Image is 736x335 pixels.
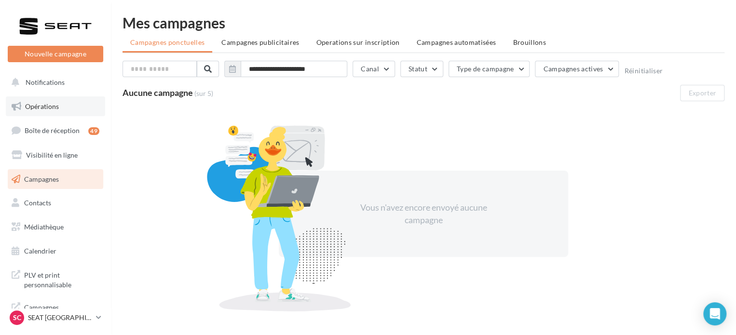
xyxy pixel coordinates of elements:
[123,87,193,98] span: Aucune campagne
[25,126,80,134] span: Boîte de réception
[703,302,726,325] div: Open Intercom Messenger
[513,38,546,46] span: Brouillons
[26,151,78,159] span: Visibilité en ligne
[535,61,619,77] button: Campagnes actives
[417,38,496,46] span: Campagnes automatisées
[24,174,59,183] span: Campagnes
[221,38,299,46] span: Campagnes publicitaires
[316,38,399,46] span: Operations sur inscription
[24,247,56,255] span: Calendrier
[26,78,65,86] span: Notifications
[24,301,99,322] span: Campagnes DataOnDemand
[24,199,51,207] span: Contacts
[6,120,105,141] a: Boîte de réception49
[24,268,99,289] span: PLV et print personnalisable
[6,72,101,93] button: Notifications
[88,127,99,135] div: 49
[680,85,724,101] button: Exporter
[194,89,213,98] span: (sur 5)
[28,313,92,322] p: SEAT [GEOGRAPHIC_DATA]
[6,145,105,165] a: Visibilité en ligne
[353,61,395,77] button: Canal
[6,193,105,213] a: Contacts
[6,241,105,261] a: Calendrier
[123,15,724,30] div: Mes campagnes
[24,223,64,231] span: Médiathèque
[6,169,105,189] a: Campagnes
[6,96,105,117] a: Opérations
[8,308,103,327] a: SC SEAT [GEOGRAPHIC_DATA]
[6,217,105,237] a: Médiathèque
[341,201,506,226] div: Vous n'avez encore envoyé aucune campagne
[25,102,59,110] span: Opérations
[543,65,603,73] span: Campagnes actives
[6,265,105,293] a: PLV et print personnalisable
[624,67,663,75] button: Réinitialiser
[6,297,105,325] a: Campagnes DataOnDemand
[8,46,103,62] button: Nouvelle campagne
[13,313,21,322] span: SC
[400,61,443,77] button: Statut
[449,61,530,77] button: Type de campagne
